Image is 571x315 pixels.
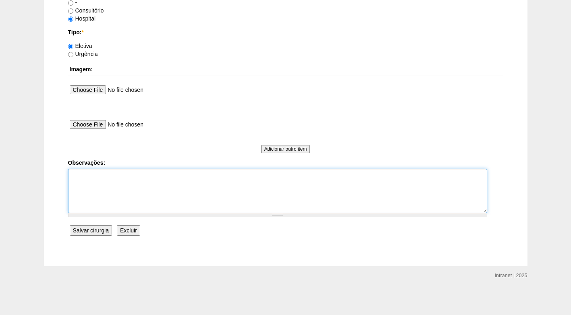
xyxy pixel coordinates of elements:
[68,51,98,57] label: Urgência
[68,17,73,22] input: Hospital
[495,271,527,280] div: Intranet | 2025
[68,8,73,14] input: Consultório
[68,7,104,14] label: Consultório
[117,225,140,236] input: Excluir
[68,0,73,6] input: -
[68,43,92,49] label: Eletiva
[68,15,96,22] label: Hospital
[68,64,503,75] th: Imagem:
[68,44,73,49] input: Eletiva
[81,29,83,35] span: Este campo é obrigatório.
[68,28,503,36] label: Tipo:
[68,52,73,57] input: Urgência
[261,145,310,153] input: Adicionar outro item
[70,225,112,236] input: Salvar cirurgia
[68,159,503,167] label: Observações:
